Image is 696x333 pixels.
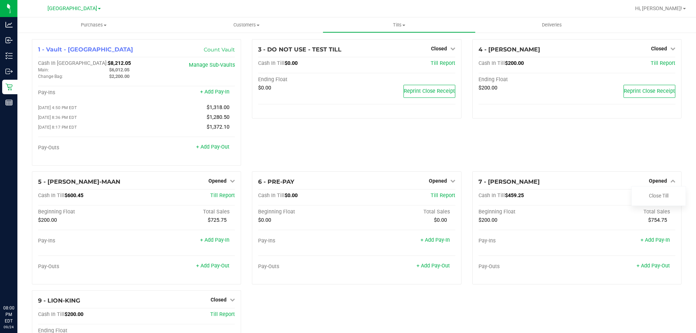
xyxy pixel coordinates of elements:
[478,192,505,199] span: Cash In Till
[38,60,108,66] span: Cash In [GEOGRAPHIC_DATA]:
[476,17,628,33] a: Deliveries
[189,62,235,68] a: Manage Sub-Vaults
[478,238,577,244] div: Pay-Ins
[258,76,357,83] div: Ending Float
[417,263,450,269] a: + Add Pay-Out
[357,209,455,215] div: Total Sales
[258,209,357,215] div: Beginning Float
[258,263,357,270] div: Pay-Outs
[258,85,271,91] span: $0.00
[170,22,322,28] span: Customers
[478,178,540,185] span: 7 - [PERSON_NAME]
[478,60,505,66] span: Cash In Till
[196,144,229,150] a: + Add Pay-Out
[207,104,229,111] span: $1,318.00
[285,192,298,199] span: $0.00
[3,305,14,324] p: 08:00 PM EDT
[431,46,447,51] span: Closed
[285,60,298,66] span: $0.00
[478,85,497,91] span: $200.00
[38,74,63,79] span: Change Bag:
[420,237,450,243] a: + Add Pay-In
[204,46,235,53] a: Count Vault
[323,22,475,28] span: Tills
[38,125,77,130] span: [DATE] 8:17 PM EDT
[38,145,137,151] div: Pay-Outs
[5,99,13,106] inline-svg: Reports
[429,178,447,184] span: Opened
[641,237,670,243] a: + Add Pay-In
[38,115,77,120] span: [DATE] 8:36 PM EDT
[505,192,524,199] span: $459.25
[47,5,97,12] span: [GEOGRAPHIC_DATA]
[210,311,235,317] a: Till Report
[404,88,455,94] span: Reprint Close Receipt
[532,22,572,28] span: Deliveries
[38,297,80,304] span: 9 - LION-KING
[208,217,227,223] span: $725.75
[624,88,675,94] span: Reprint Close Receipt
[637,263,670,269] a: + Add Pay-Out
[434,217,447,223] span: $0.00
[38,238,137,244] div: Pay-Ins
[109,67,129,72] span: $6,012.05
[431,60,455,66] a: Till Report
[210,192,235,199] a: Till Report
[649,178,667,184] span: Opened
[403,85,455,98] button: Reprint Close Receipt
[505,60,524,66] span: $200.00
[431,192,455,199] a: Till Report
[3,324,14,330] p: 09/24
[648,217,667,223] span: $754.75
[623,85,675,98] button: Reprint Close Receipt
[200,237,229,243] a: + Add Pay-In
[38,209,137,215] div: Beginning Float
[17,22,170,28] span: Purchases
[258,178,294,185] span: 6 - PRE-PAY
[5,68,13,75] inline-svg: Outbound
[478,76,577,83] div: Ending Float
[5,21,13,28] inline-svg: Analytics
[258,46,341,53] span: 3 - DO NOT USE - TEST TILL
[38,90,137,96] div: Pay-Ins
[7,275,29,297] iframe: Resource center
[38,311,65,317] span: Cash In Till
[635,5,682,11] span: Hi, [PERSON_NAME]!
[38,67,49,72] span: Main:
[65,311,83,317] span: $200.00
[649,193,668,199] a: Close Till
[207,124,229,130] span: $1,372.10
[478,263,577,270] div: Pay-Outs
[109,74,129,79] span: $2,200.00
[196,263,229,269] a: + Add Pay-Out
[137,209,235,215] div: Total Sales
[211,297,227,303] span: Closed
[17,17,170,33] a: Purchases
[577,209,675,215] div: Total Sales
[651,60,675,66] a: Till Report
[38,263,137,270] div: Pay-Outs
[108,60,131,66] span: $8,212.05
[208,178,227,184] span: Opened
[478,46,540,53] span: 4 - [PERSON_NAME]
[170,17,323,33] a: Customers
[478,217,497,223] span: $200.00
[651,46,667,51] span: Closed
[258,217,271,223] span: $0.00
[38,105,77,110] span: [DATE] 4:50 PM EDT
[478,209,577,215] div: Beginning Float
[323,17,475,33] a: Tills
[258,238,357,244] div: Pay-Ins
[65,192,83,199] span: $600.45
[5,83,13,91] inline-svg: Retail
[258,192,285,199] span: Cash In Till
[5,37,13,44] inline-svg: Inbound
[5,52,13,59] inline-svg: Inventory
[38,178,120,185] span: 5 - [PERSON_NAME]-MAAN
[207,114,229,120] span: $1,280.50
[258,60,285,66] span: Cash In Till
